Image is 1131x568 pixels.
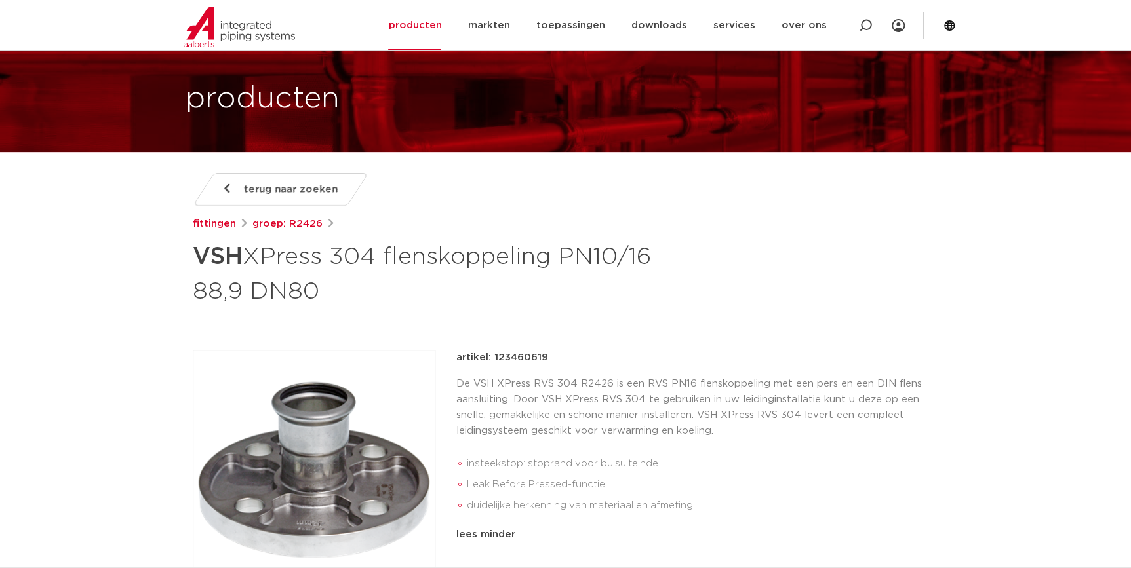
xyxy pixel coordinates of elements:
li: Leak Before Pressed-functie [467,474,939,495]
strong: VSH [193,245,243,269]
a: terug naar zoeken [192,173,368,206]
h1: producten [186,78,340,120]
a: groep: R2426 [252,216,323,232]
span: terug naar zoeken [244,179,338,200]
div: lees minder [456,527,939,542]
h1: XPress 304 flenskoppeling PN10/16 88,9 DN80 [193,237,685,308]
li: duidelijke herkenning van materiaal en afmeting [467,495,939,516]
a: fittingen [193,216,236,232]
p: artikel: 123460619 [456,350,548,366]
p: De VSH XPress RVS 304 R2426 is een RVS PN16 flenskoppeling met een pers en een DIN flens aansluit... [456,376,939,439]
li: insteekstop: stoprand voor buisuiteinde [467,453,939,474]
